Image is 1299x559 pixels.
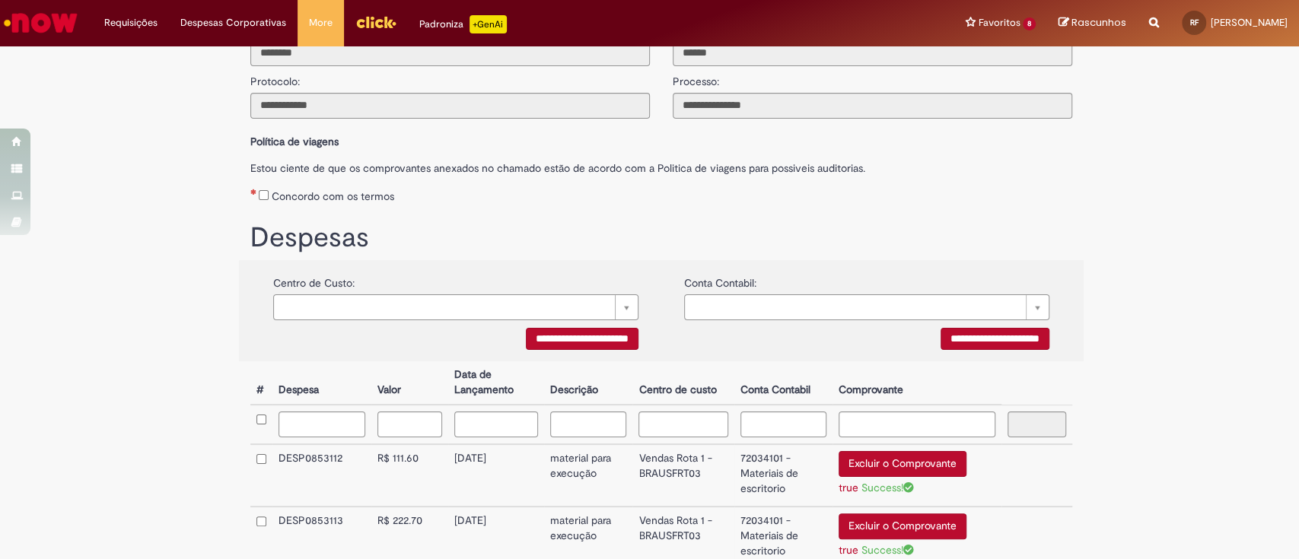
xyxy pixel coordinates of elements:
label: Estou ciente de que os comprovantes anexados no chamado estão de acordo com a Politica de viagens... [250,153,1072,176]
td: Excluir o Comprovante true Success! [833,444,1001,507]
a: Limpar campo {0} [273,294,638,320]
th: Data de Lançamento [448,361,544,405]
label: Processo: [673,66,719,89]
h1: Despesas [250,223,1072,253]
button: Excluir o Comprovante [839,451,966,477]
span: More [309,15,333,30]
a: Limpar campo {0} [684,294,1049,320]
th: # [250,361,272,405]
td: Vendas Rota 1 - BRAUSFRT03 [632,444,734,507]
span: Requisições [104,15,158,30]
span: Success! [861,481,914,494]
b: Política de viagens [250,135,339,148]
th: Despesa [272,361,371,405]
th: Descrição [544,361,632,405]
a: true [839,481,858,494]
span: Rascunhos [1071,15,1126,30]
span: 8 [1023,17,1036,30]
td: DESP0853112 [272,444,371,507]
th: Valor [371,361,448,405]
a: Rascunhos [1059,16,1126,30]
td: 72034101 - Materiais de escritorio [734,444,833,507]
th: Comprovante [833,361,1001,405]
span: Success! [861,543,914,557]
div: Padroniza [419,15,507,33]
label: Concordo com os termos [272,189,394,204]
label: Centro de Custo: [273,268,355,291]
span: Favoritos [978,15,1020,30]
th: Conta Contabil [734,361,833,405]
td: R$ 111.60 [371,444,448,507]
img: ServiceNow [2,8,80,38]
span: Despesas Corporativas [180,15,286,30]
label: Conta Contabil: [684,268,756,291]
a: true [839,543,858,557]
img: click_logo_yellow_360x200.png [355,11,396,33]
button: Excluir o Comprovante [839,513,966,539]
span: [PERSON_NAME] [1211,16,1288,29]
th: Centro de custo [632,361,734,405]
p: +GenAi [470,15,507,33]
span: RF [1190,17,1199,27]
td: material para execução [544,444,632,507]
label: Protocolo: [250,66,300,89]
td: [DATE] [448,444,544,507]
